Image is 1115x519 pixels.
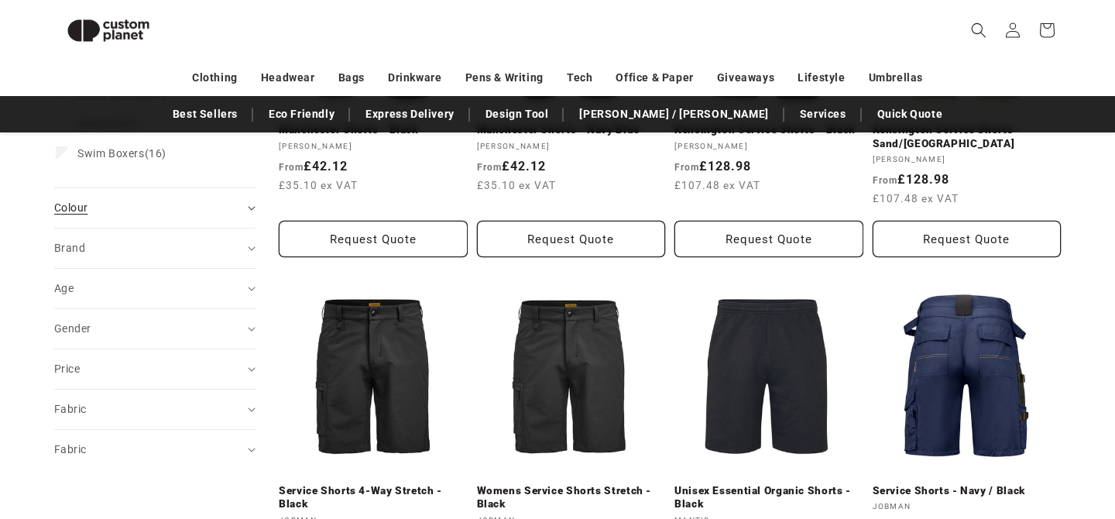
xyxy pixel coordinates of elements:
[54,269,256,308] summary: Age (0 selected)
[54,282,74,294] span: Age
[279,484,468,511] a: Service Shorts 4-Way Stretch - Black
[477,221,666,257] button: Request Quote
[388,64,441,91] a: Drinkware
[77,146,166,160] span: (16)
[477,123,666,137] a: Manchester Shorts - Navy Blue
[869,64,923,91] a: Umbrellas
[1038,445,1115,519] iframe: Chat Widget
[192,64,238,91] a: Clothing
[674,123,863,137] a: Kensington Service Shorts - Black
[54,363,80,375] span: Price
[279,221,468,257] button: Request Quote
[54,201,87,214] span: Colour
[261,64,315,91] a: Headwear
[54,242,85,254] span: Brand
[54,6,163,55] img: Custom Planet
[54,309,256,349] summary: Gender (0 selected)
[54,349,256,389] summary: Price
[873,221,1062,257] button: Request Quote
[54,188,256,228] summary: Colour (0 selected)
[54,443,86,455] span: Fabric
[338,64,365,91] a: Bags
[717,64,774,91] a: Giveaways
[792,101,854,128] a: Services
[77,147,145,160] span: Swim Boxers
[54,322,91,335] span: Gender
[870,101,951,128] a: Quick Quote
[873,123,1062,150] a: Kensington Service Shorts - Sand/[GEOGRAPHIC_DATA]
[358,101,462,128] a: Express Delivery
[478,101,557,128] a: Design Tool
[54,430,256,469] summary: Fabric (0 selected)
[165,101,245,128] a: Best Sellers
[477,484,666,511] a: Womens Service Shorts Stretch - Black
[54,229,256,268] summary: Brand (0 selected)
[571,101,776,128] a: [PERSON_NAME] / [PERSON_NAME]
[54,403,86,415] span: Fabric
[261,101,342,128] a: Eco Friendly
[873,484,1062,498] a: Service Shorts - Navy / Black
[465,64,544,91] a: Pens & Writing
[279,123,468,137] a: Manchester Shorts - Black
[674,221,863,257] button: Request Quote
[567,64,592,91] a: Tech
[798,64,845,91] a: Lifestyle
[54,390,256,429] summary: Fabric (0 selected)
[674,484,863,511] a: Unisex Essential Organic Shorts - Black
[962,13,996,47] summary: Search
[616,64,693,91] a: Office & Paper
